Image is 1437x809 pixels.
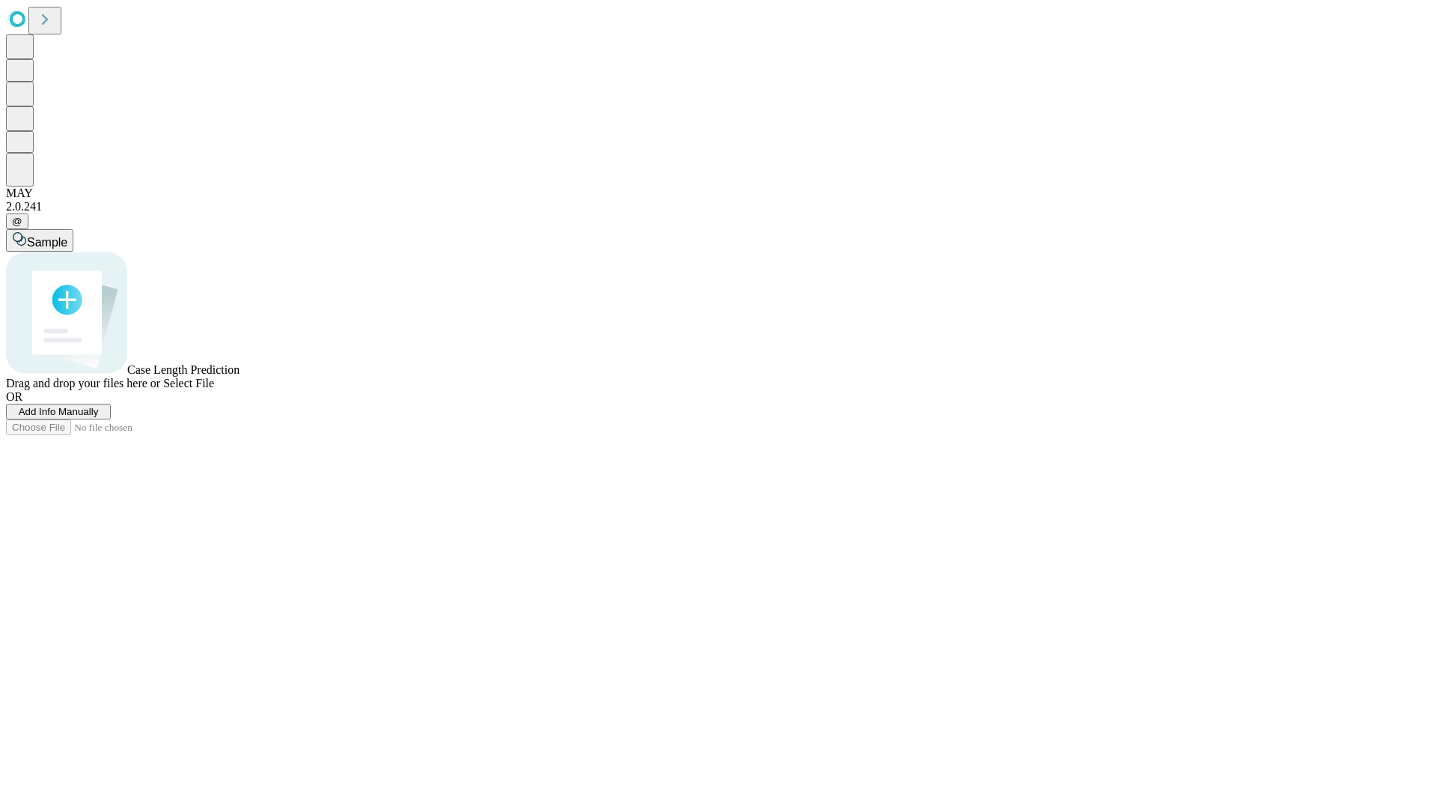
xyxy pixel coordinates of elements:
span: Sample [27,236,67,249]
span: OR [6,390,22,403]
div: 2.0.241 [6,200,1431,213]
span: @ [12,216,22,227]
button: Add Info Manually [6,404,111,419]
button: @ [6,213,28,229]
span: Select File [163,377,214,390]
span: Case Length Prediction [127,363,239,376]
button: Sample [6,229,73,252]
div: MAY [6,187,1431,200]
span: Drag and drop your files here or [6,377,160,390]
span: Add Info Manually [19,406,99,417]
